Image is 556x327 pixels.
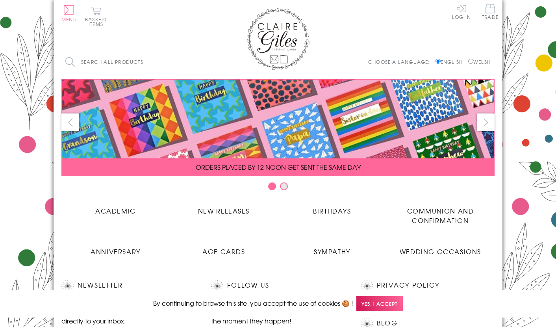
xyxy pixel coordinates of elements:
span: 0 items [89,16,107,28]
a: Birthdays [278,200,386,216]
span: ORDERS PLACED BY 12 NOON GET SENT THE SAME DAY [196,162,361,172]
label: Welsh [468,58,491,65]
button: next [477,113,495,131]
input: Search all products [61,53,199,71]
div: Carousel Pagination [61,182,495,194]
span: New Releases [198,206,250,216]
a: Communion and Confirmation [386,200,495,225]
span: Communion and Confirmation [407,206,474,225]
button: Carousel Page 2 [280,182,288,190]
button: Carousel Page 1 (Current Slide) [268,182,276,190]
a: Age Cards [170,241,278,256]
button: Basket0 items [85,6,107,26]
h2: Follow Us [211,280,345,292]
button: Menu [61,5,77,22]
span: Anniversary [91,247,141,256]
input: English [436,59,441,64]
span: Birthdays [313,206,351,216]
a: Privacy Policy [377,280,439,291]
label: English [436,58,467,65]
h2: Newsletter [61,280,195,292]
a: Anniversary [61,241,170,256]
a: Academic [61,200,170,216]
span: Yes, I accept [356,296,403,312]
img: Claire Giles Greetings Cards [246,8,310,70]
p: Choose a language: [368,58,434,65]
span: Age Cards [202,247,245,256]
a: New Releases [170,200,278,216]
span: Sympathy [314,247,350,256]
a: Log In [452,4,471,19]
span: Menu [61,16,77,23]
a: Wedding Occasions [386,241,495,256]
a: Sympathy [278,241,386,256]
a: Trade [482,4,499,21]
button: prev [61,113,79,131]
input: Welsh [468,59,473,64]
input: Search [191,53,199,71]
span: Academic [95,206,136,216]
span: Trade [482,4,499,19]
span: Wedding Occasions [400,247,481,256]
